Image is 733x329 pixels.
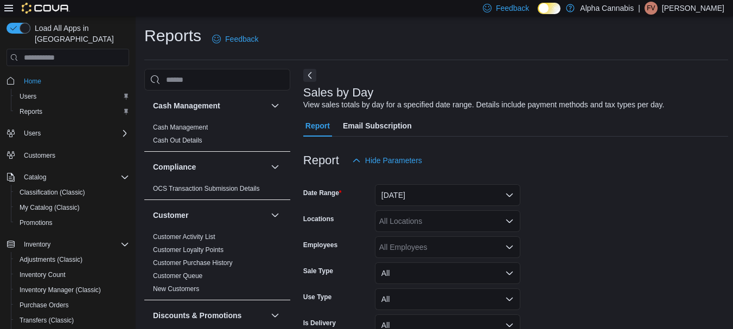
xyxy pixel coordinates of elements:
button: All [375,262,520,284]
span: Hide Parameters [365,155,422,166]
label: Locations [303,215,334,223]
span: Adjustments (Classic) [15,253,129,266]
button: Customer [153,210,266,221]
h3: Report [303,154,339,167]
button: Users [2,126,133,141]
button: Compliance [269,160,282,173]
button: Customer [269,209,282,222]
p: | [638,2,640,15]
button: Reports [11,104,133,119]
button: Compliance [153,162,266,172]
button: Open list of options [505,217,514,225]
a: My Catalog (Classic) [15,201,84,214]
span: Customer Purchase History [153,259,233,267]
label: Use Type [303,293,332,301]
span: Reports [20,107,42,116]
span: Report [305,115,330,137]
a: Transfers (Classic) [15,314,78,327]
button: My Catalog (Classic) [11,200,133,215]
button: Inventory [20,238,55,251]
h1: Reports [144,25,201,47]
button: Transfers (Classic) [11,313,133,328]
button: Cash Management [269,99,282,112]
div: Cash Management [144,121,290,151]
button: Purchase Orders [11,298,133,313]
span: Cash Management [153,123,208,132]
a: Reports [15,105,47,118]
a: Home [20,75,46,88]
a: Customer Loyalty Points [153,246,224,254]
div: View sales totals by day for a specified date range. Details include payment methods and tax type... [303,99,665,111]
button: Inventory Manager (Classic) [11,282,133,298]
a: Purchase Orders [15,299,73,312]
span: Promotions [15,216,129,229]
h3: Discounts & Promotions [153,310,241,321]
a: Customer Purchase History [153,259,233,267]
button: Open list of options [505,243,514,251]
span: Purchase Orders [20,301,69,309]
h3: Sales by Day [303,86,374,99]
button: Discounts & Promotions [153,310,266,321]
button: Users [20,127,45,140]
span: Customers [20,149,129,162]
span: Inventory Count [15,268,129,281]
button: Cash Management [153,100,266,111]
a: Cash Management [153,124,208,131]
span: My Catalog (Classic) [20,203,80,212]
label: Employees [303,241,337,249]
a: Classification (Classic) [15,186,90,199]
span: Home [24,77,41,86]
span: Users [20,92,36,101]
a: Customer Queue [153,272,202,280]
span: Users [24,129,41,138]
button: Classification (Classic) [11,185,133,200]
input: Dark Mode [538,3,560,14]
button: Next [303,69,316,82]
span: Feedback [496,3,529,14]
button: Hide Parameters [348,150,426,171]
p: [PERSON_NAME] [662,2,724,15]
span: Home [20,74,129,87]
p: Alpha Cannabis [580,2,634,15]
span: Reports [15,105,129,118]
div: Customer [144,230,290,300]
span: Inventory Count [20,270,66,279]
span: Feedback [225,34,258,44]
span: My Catalog (Classic) [15,201,129,214]
span: New Customers [153,285,199,293]
span: Customer Queue [153,272,202,280]
img: Cova [22,3,70,14]
span: OCS Transaction Submission Details [153,184,260,193]
span: Catalog [20,171,129,184]
button: Users [11,89,133,104]
button: All [375,288,520,310]
span: Email Subscription [343,115,412,137]
a: Customers [20,149,60,162]
a: Cash Out Details [153,137,202,144]
span: Purchase Orders [15,299,129,312]
a: Users [15,90,41,103]
button: Promotions [11,215,133,230]
span: Load All Apps in [GEOGRAPHIC_DATA] [30,23,129,44]
label: Is Delivery [303,319,336,327]
span: Customer Loyalty Points [153,246,224,254]
span: Customer Activity List [153,233,215,241]
span: Users [15,90,129,103]
div: Francis Villeneuve [645,2,658,15]
span: Classification (Classic) [15,186,129,199]
a: Promotions [15,216,57,229]
label: Date Range [303,189,342,197]
button: Customers [2,147,133,163]
a: Customer Activity List [153,233,215,241]
button: Catalog [2,170,133,185]
span: Adjustments (Classic) [20,255,82,264]
button: Inventory [2,237,133,252]
span: Inventory Manager (Classic) [15,283,129,296]
button: Catalog [20,171,50,184]
div: Compliance [144,182,290,199]
label: Sale Type [303,267,333,275]
span: Classification (Classic) [20,188,85,197]
a: Adjustments (Classic) [15,253,87,266]
h3: Compliance [153,162,196,172]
